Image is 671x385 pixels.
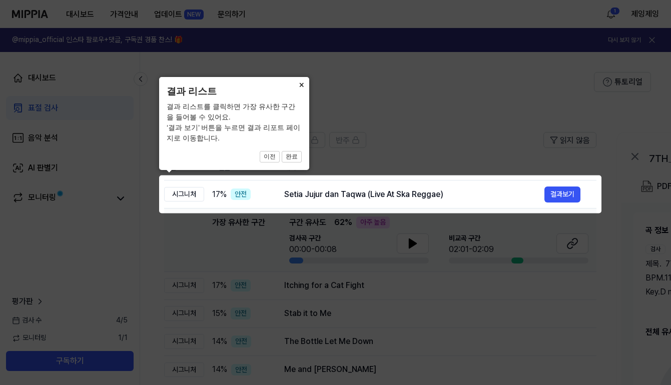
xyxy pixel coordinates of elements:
button: 결과보기 [544,186,580,202]
button: Close [293,77,309,91]
button: 이전 [260,151,280,163]
div: Setia Jujur dan Taqwa (Live At Ska Reggae) [284,188,544,200]
div: 안전 [231,188,251,200]
div: 시그니처 [164,187,204,202]
header: 결과 리스트 [167,84,302,99]
span: 17 % [212,188,227,200]
div: 결과 리스트를 클릭하면 가장 유사한 구간을 들어볼 수 있어요. ‘결과 보기’ 버튼을 누르면 결과 리포트 페이지로 이동합니다. [167,101,302,143]
button: 완료 [282,151,302,163]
